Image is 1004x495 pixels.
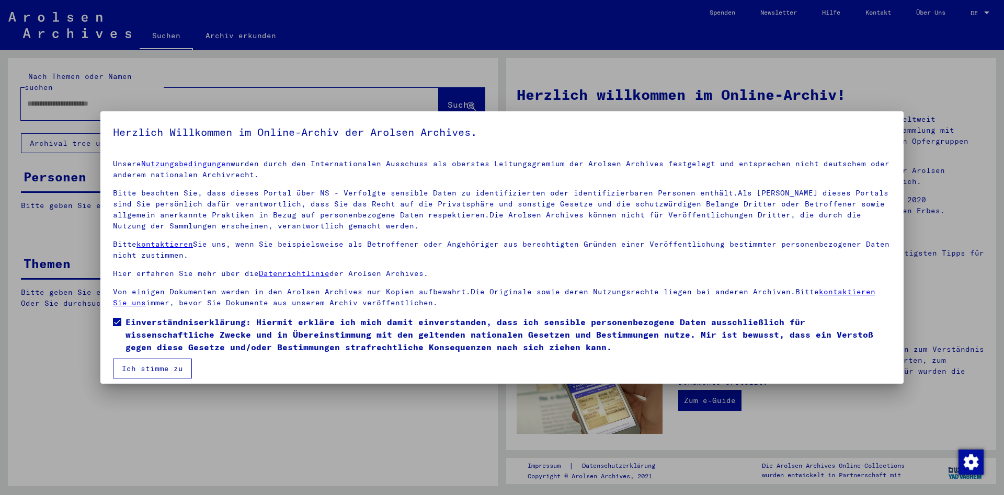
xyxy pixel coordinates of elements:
[113,124,891,141] h5: Herzlich Willkommen im Online-Archiv der Arolsen Archives.
[113,188,891,232] p: Bitte beachten Sie, dass dieses Portal über NS - Verfolgte sensible Daten zu identifizierten oder...
[958,449,983,474] div: Zustimmung ändern
[125,316,891,353] span: Einverständniserklärung: Hiermit erkläre ich mich damit einverstanden, dass ich sensible personen...
[141,159,231,168] a: Nutzungsbedingungen
[259,269,329,278] a: Datenrichtlinie
[113,239,891,261] p: Bitte Sie uns, wenn Sie beispielsweise als Betroffener oder Angehöriger aus berechtigten Gründen ...
[959,450,984,475] img: Zustimmung ändern
[113,359,192,378] button: Ich stimme zu
[113,286,891,308] p: Von einigen Dokumenten werden in den Arolsen Archives nur Kopien aufbewahrt.Die Originale sowie d...
[136,239,193,249] a: kontaktieren
[113,268,891,279] p: Hier erfahren Sie mehr über die der Arolsen Archives.
[113,158,891,180] p: Unsere wurden durch den Internationalen Ausschuss als oberstes Leitungsgremium der Arolsen Archiv...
